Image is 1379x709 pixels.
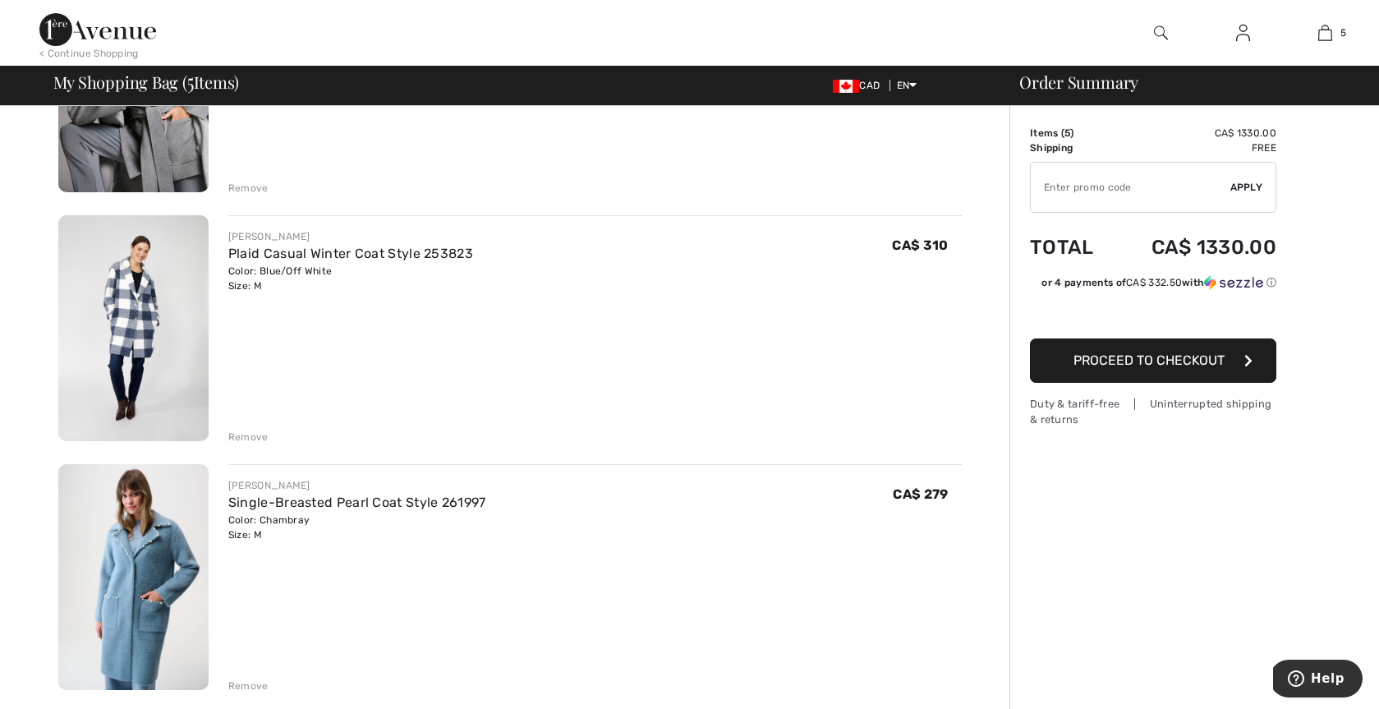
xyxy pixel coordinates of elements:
td: Free [1113,140,1276,155]
div: Remove [228,181,269,196]
span: CA$ 332.50 [1126,277,1182,288]
span: CA$ 279 [893,486,948,502]
td: Shipping [1030,140,1113,155]
img: Plaid Casual Winter Coat Style 253823 [58,215,209,441]
td: Total [1030,219,1113,275]
img: 1ère Avenue [39,13,156,46]
td: CA$ 1330.00 [1113,219,1276,275]
span: 5 [187,70,194,91]
span: My Shopping Bag ( Items) [53,74,240,90]
span: 5 [1064,127,1070,139]
iframe: Opens a widget where you can find more information [1273,660,1363,701]
span: Proceed to Checkout [1073,352,1225,368]
img: Single-Breasted Pearl Coat Style 261997 [58,464,209,690]
div: Order Summary [1000,74,1369,90]
a: Single-Breasted Pearl Coat Style 261997 [228,495,486,510]
span: CA$ 310 [892,237,948,253]
a: 5 [1285,23,1365,43]
iframe: PayPal-paypal [1030,296,1276,333]
span: Apply [1230,180,1263,195]
div: Color: Blue/Off White Size: M [228,264,473,293]
div: < Continue Shopping [39,46,139,61]
div: Remove [228,430,269,444]
img: My Bag [1318,23,1332,43]
div: or 4 payments ofCA$ 332.50withSezzle Click to learn more about Sezzle [1030,275,1276,296]
button: Proceed to Checkout [1030,338,1276,383]
div: Duty & tariff-free | Uninterrupted shipping & returns [1030,396,1276,427]
div: Remove [228,679,269,693]
img: Sezzle [1204,275,1263,290]
img: Canadian Dollar [833,80,859,93]
span: EN [897,80,917,91]
span: CAD [833,80,886,91]
a: Sign In [1223,23,1263,44]
td: CA$ 1330.00 [1113,126,1276,140]
img: My Info [1236,23,1250,43]
div: or 4 payments of with [1041,275,1276,290]
input: Promo code [1031,163,1230,212]
div: Color: Chambray Size: M [228,513,486,542]
a: Plaid Casual Winter Coat Style 253823 [228,246,473,261]
img: search the website [1154,23,1168,43]
div: [PERSON_NAME] [228,478,486,493]
td: Items ( ) [1030,126,1113,140]
span: 5 [1340,25,1346,40]
div: [PERSON_NAME] [228,229,473,244]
